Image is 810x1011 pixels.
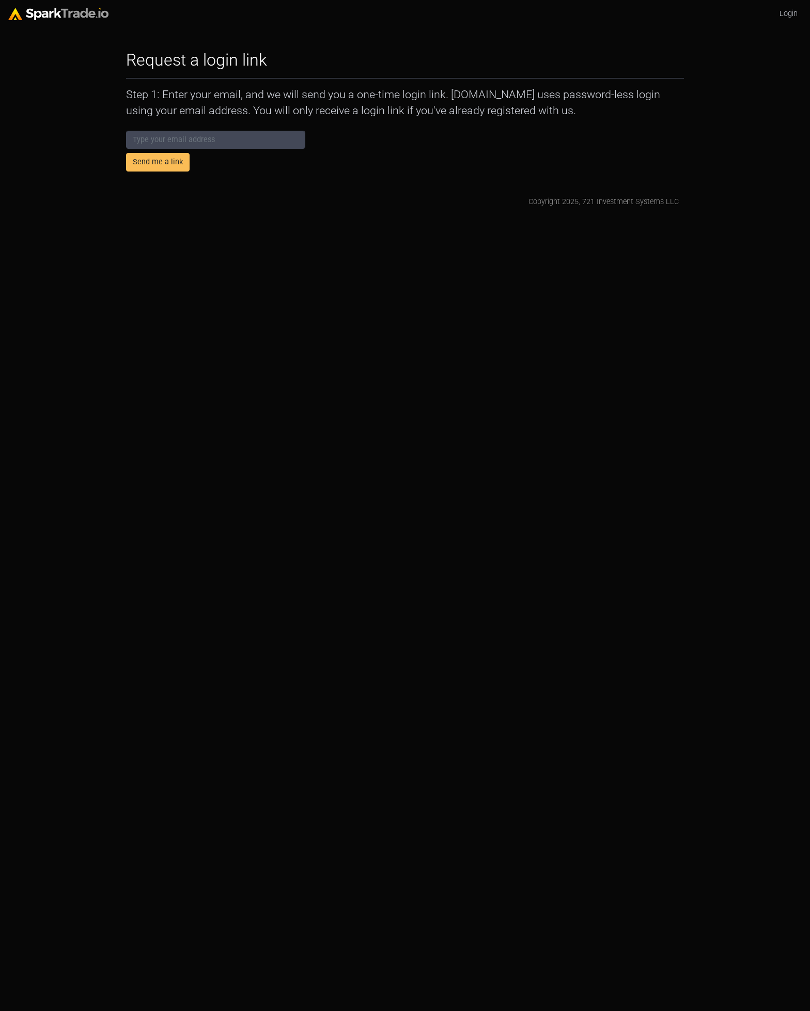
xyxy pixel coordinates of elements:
[8,8,108,20] img: sparktrade.png
[126,131,305,149] input: Type your email address
[528,196,679,208] div: Copyright 2025, 721 Investment Systems LLC
[775,4,802,24] a: Login
[126,153,190,172] button: Send me a link
[126,50,267,70] h2: Request a login link
[126,87,684,118] p: Step 1: Enter your email, and we will send you a one-time login link. [DOMAIN_NAME] uses password...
